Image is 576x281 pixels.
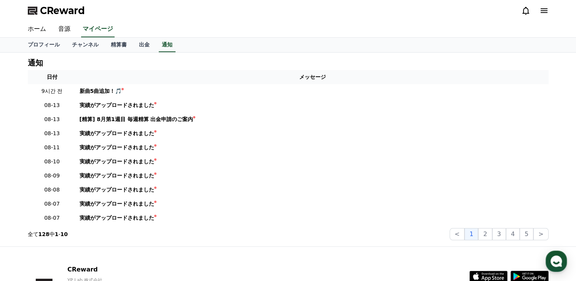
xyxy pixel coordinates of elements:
[31,129,73,137] p: 08-13
[80,101,154,109] div: 実績がアップロードされました
[31,144,73,152] p: 08-11
[80,200,154,208] div: 実績がアップロードされました
[66,38,105,52] a: チャンネル
[80,87,122,95] div: 新曲5曲追加！🎵
[80,115,193,123] div: [精算] 8月第1週目 毎週精算 出金申請のご案内
[80,158,154,166] div: 実績がアップロードされました
[40,5,85,17] span: CReward
[80,186,154,194] div: 実績がアップロードされました
[80,115,546,123] a: [精算] 8月第1週目 毎週精算 出金申請のご案内
[159,38,176,52] a: 通知
[80,186,546,194] a: 実績がアップロードされました
[28,5,85,17] a: CReward
[19,229,33,235] span: ホーム
[520,228,533,240] button: 5
[80,200,546,208] a: 実績がアップロードされました
[22,21,52,37] a: ホーム
[80,129,154,137] div: 実績がアップロードされました
[80,144,546,152] a: 実績がアップロードされました
[31,214,73,222] p: 08-07
[31,87,73,95] p: 9시간 전
[492,228,506,240] button: 3
[31,158,73,166] p: 08-10
[2,218,50,237] a: ホーム
[80,101,546,109] a: 実績がアップロードされました
[80,214,154,222] div: 実績がアップロードされました
[506,228,520,240] button: 4
[80,129,546,137] a: 実績がアップロードされました
[533,228,548,240] button: >
[80,158,546,166] a: 実績がアップロードされました
[22,38,66,52] a: プロフィール
[31,101,73,109] p: 08-13
[50,218,98,237] a: チャット
[80,144,154,152] div: 実績がアップロードされました
[81,21,115,37] a: マイページ
[118,229,127,235] span: 設定
[80,172,154,180] div: 実績がアップロードされました
[31,115,73,123] p: 08-13
[80,172,546,180] a: 実績がアップロードされました
[28,70,77,84] th: 日付
[38,231,49,237] strong: 128
[98,218,146,237] a: 設定
[31,186,73,194] p: 08-08
[28,230,68,238] p: 全て 中 -
[105,38,133,52] a: 精算書
[65,230,83,236] span: チャット
[450,228,464,240] button: <
[133,38,156,52] a: 出金
[31,200,73,208] p: 08-07
[80,87,546,95] a: 新曲5曲追加！🎵
[55,231,59,237] strong: 1
[52,21,77,37] a: 音源
[61,231,68,237] strong: 10
[28,59,43,67] h4: 通知
[31,172,73,180] p: 08-09
[80,214,546,222] a: 実績がアップロードされました
[67,265,156,274] p: CReward
[464,228,478,240] button: 1
[77,70,549,84] th: メッセージ
[478,228,492,240] button: 2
